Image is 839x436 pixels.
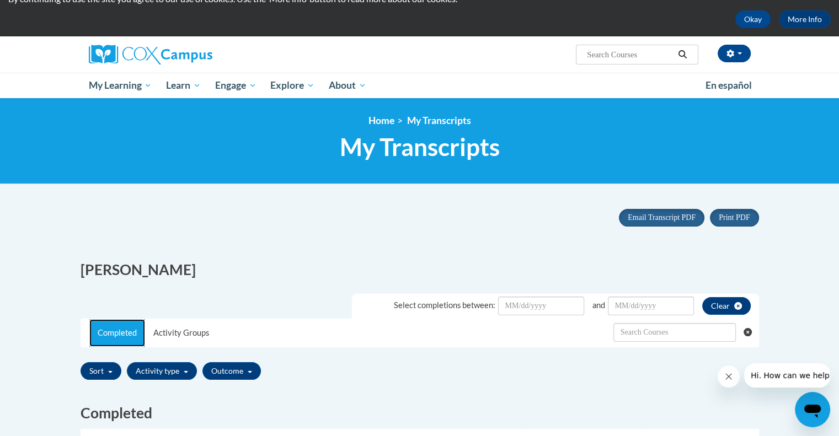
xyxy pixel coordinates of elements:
iframe: Message from company [744,363,830,387]
span: Print PDF [719,213,750,222]
a: About [322,73,373,98]
input: Date Input [608,297,694,315]
button: Okay [735,10,771,28]
span: My Transcripts [340,132,500,162]
span: My Learning [88,79,152,92]
a: En español [698,74,759,97]
a: Engage [208,73,264,98]
input: Search Courses [586,48,674,61]
span: About [329,79,366,92]
div: Main menu [72,73,767,98]
span: and [592,300,605,310]
iframe: Button to launch messaging window [795,392,830,427]
span: Learn [166,79,201,92]
button: Activity type [127,362,197,380]
iframe: Close message [718,365,740,387]
input: Date Input [498,297,584,315]
h2: Completed [81,403,759,423]
a: Activity Groups [145,319,217,347]
span: Engage [215,79,256,92]
span: My Transcripts [407,115,471,126]
button: Print PDF [710,209,758,227]
span: Email Transcript PDF [628,213,696,222]
a: More Info [779,10,831,28]
span: Select completions between: [394,300,495,310]
a: My Learning [82,73,159,98]
span: Hi. How can we help? [7,8,89,17]
button: Email Transcript PDF [619,209,704,227]
button: Account Settings [718,45,751,62]
a: Cox Campus [89,45,298,64]
span: Explore [270,79,314,92]
a: Home [368,115,394,126]
a: Explore [263,73,322,98]
img: Cox Campus [89,45,212,64]
input: Search Withdrawn Transcripts [613,323,736,342]
button: Clear searching [744,319,758,346]
button: Search [674,48,691,61]
button: Sort [81,362,121,380]
span: En español [706,79,752,91]
a: Learn [159,73,208,98]
button: Outcome [202,362,261,380]
h2: [PERSON_NAME] [81,260,412,280]
button: clear [702,297,751,315]
a: Completed [89,319,145,347]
